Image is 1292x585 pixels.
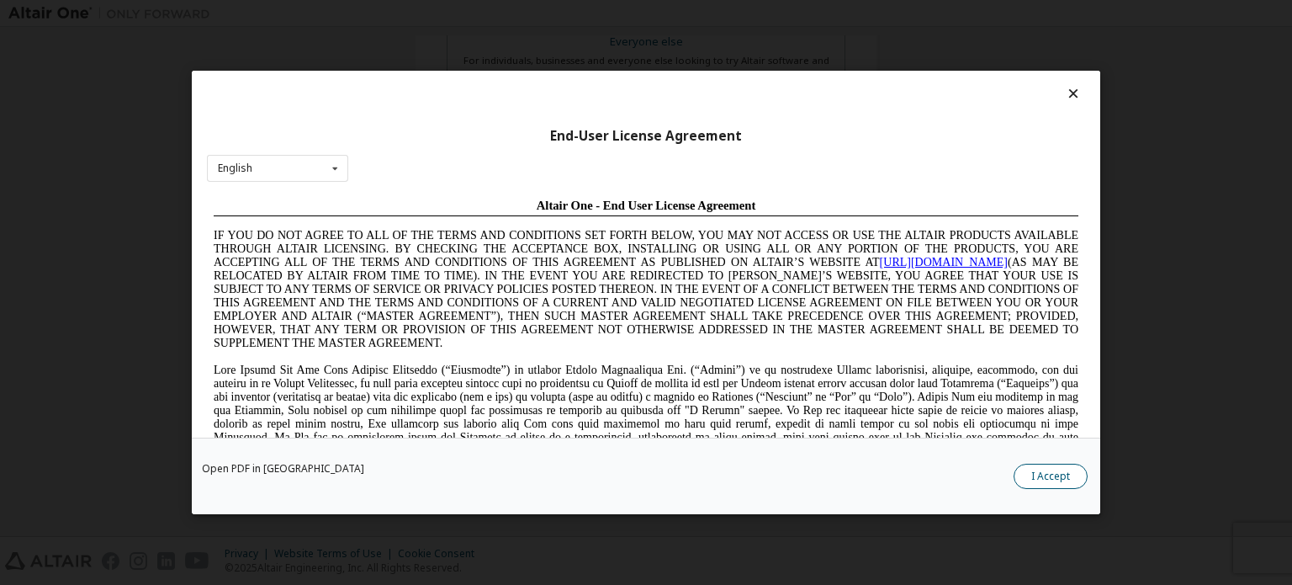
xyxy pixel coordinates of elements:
button: I Accept [1014,464,1088,489]
div: End-User License Agreement [207,128,1085,145]
span: IF YOU DO NOT AGREE TO ALL OF THE TERMS AND CONDITIONS SET FORTH BELOW, YOU MAY NOT ACCESS OR USE... [7,37,871,157]
div: English [218,163,252,173]
a: [URL][DOMAIN_NAME] [673,64,801,77]
span: Lore Ipsumd Sit Ame Cons Adipisc Elitseddo (“Eiusmodte”) in utlabor Etdolo Magnaaliqua Eni. (“Adm... [7,172,871,292]
a: Open PDF in [GEOGRAPHIC_DATA] [202,464,364,474]
span: Altair One - End User License Agreement [330,7,549,20]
